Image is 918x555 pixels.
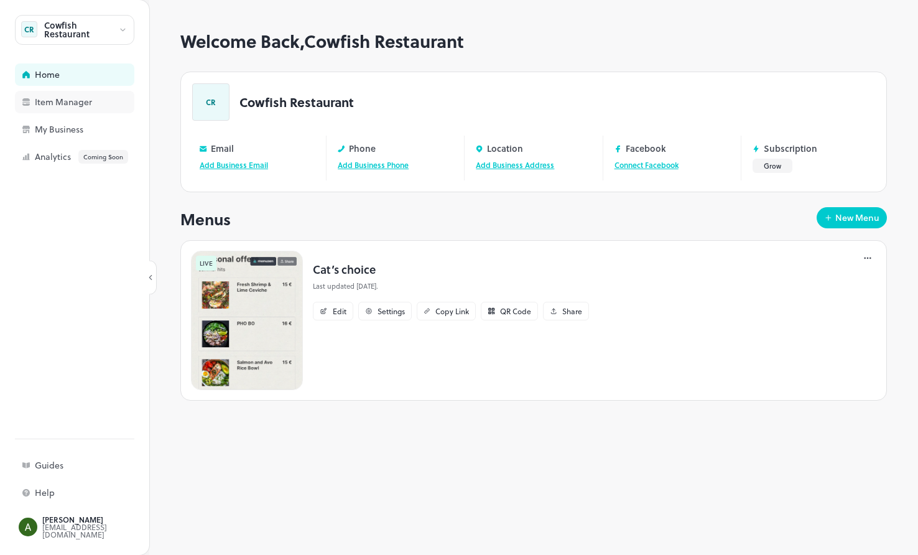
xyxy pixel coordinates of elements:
p: Subscription [764,144,817,153]
div: LIVE [196,256,216,271]
a: Connect Facebook [614,159,679,170]
div: My Business [35,125,159,134]
div: CR [21,21,37,37]
div: CR [192,83,229,121]
p: Location [487,144,523,153]
div: Analytics [35,150,159,164]
img: ACg8ocJ3yYwdSGG1ppxX06hvVjOLTvIJmFsvWUMq2GR_1RvJ-rv56g=s96-c [19,518,37,536]
h1: Welcome Back, Cowfish Restaurant [180,31,887,52]
button: Grow [753,159,792,173]
div: Guides [35,461,159,470]
div: Item Manager [35,98,159,106]
div: Home [35,70,159,79]
p: Email [211,144,234,153]
p: Cowfish Restaurant [239,96,354,108]
p: Menus [180,207,231,231]
div: QR Code [500,307,531,315]
div: Help [35,488,159,497]
div: Copy Link [435,307,469,315]
div: New Menu [835,213,879,222]
button: New Menu [817,207,887,228]
div: Share [562,307,582,315]
a: Add Business Phone [338,159,409,170]
p: Phone [349,144,376,153]
div: Settings [378,307,405,315]
div: Edit [333,307,346,315]
p: Facebook [626,144,666,153]
img: 17582238783460jt1w42ahvt.png [191,251,303,390]
p: Cat’s choice [313,261,589,277]
a: Add Business Address [476,159,554,170]
div: [PERSON_NAME] [42,516,159,523]
a: Add Business Email [200,159,268,170]
div: [EMAIL_ADDRESS][DOMAIN_NAME] [42,523,159,538]
div: Cowfish Restaurant [44,21,118,39]
p: Last updated [DATE]. [313,281,589,292]
div: Coming Soon [78,150,128,164]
